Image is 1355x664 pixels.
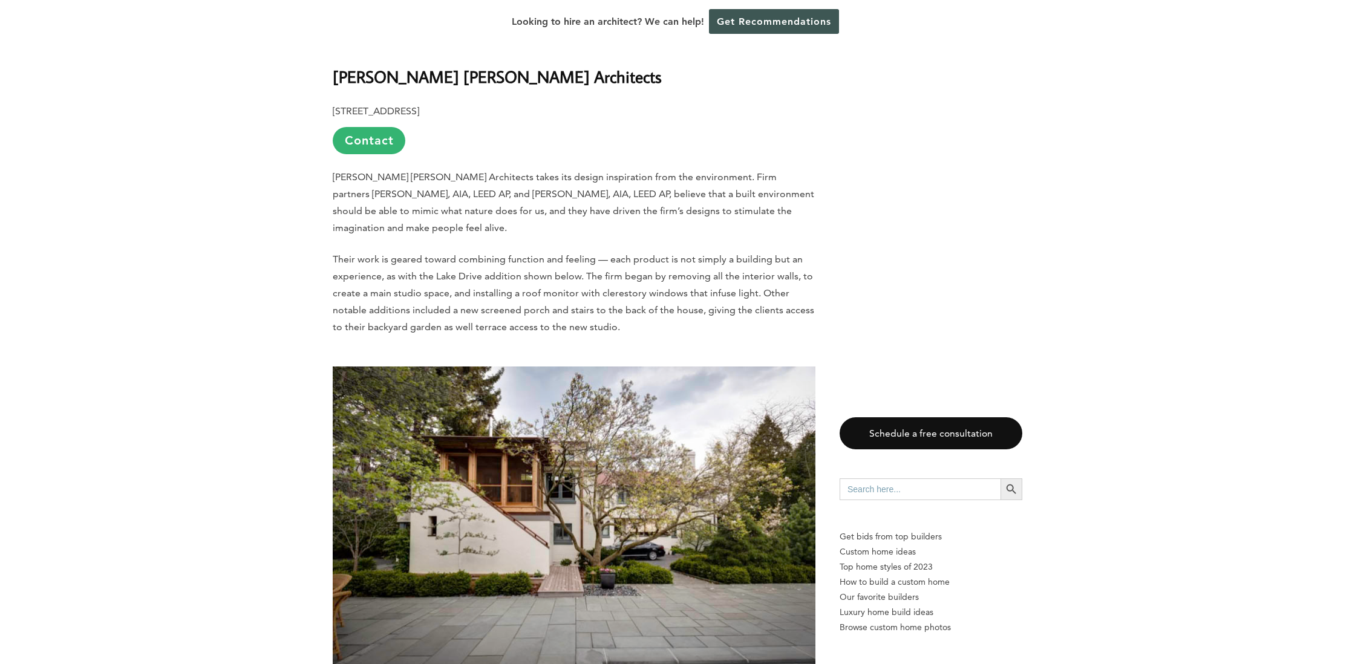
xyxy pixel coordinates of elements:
b: [PERSON_NAME] [PERSON_NAME] Architects [333,66,662,87]
a: Luxury home build ideas [840,605,1022,620]
a: Our favorite builders [840,590,1022,605]
a: Browse custom home photos [840,620,1022,635]
a: Top home styles of 2023 [840,559,1022,574]
span: [PERSON_NAME] [PERSON_NAME] Architects takes its design inspiration from the environment. Firm pa... [333,171,814,233]
a: Contact [333,127,405,154]
a: Custom home ideas [840,544,1022,559]
svg: Search [1005,483,1018,496]
iframe: Drift Widget Chat Controller [1295,604,1340,649]
b: [STREET_ADDRESS] [333,105,419,117]
a: Schedule a free consultation [840,417,1022,449]
span: Their work is geared toward combining function and feeling — each product is not simply a buildin... [333,253,814,333]
a: Get Recommendations [709,9,839,34]
input: Search here... [840,478,1001,500]
a: How to build a custom home [840,574,1022,590]
p: Get bids from top builders [840,529,1022,544]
